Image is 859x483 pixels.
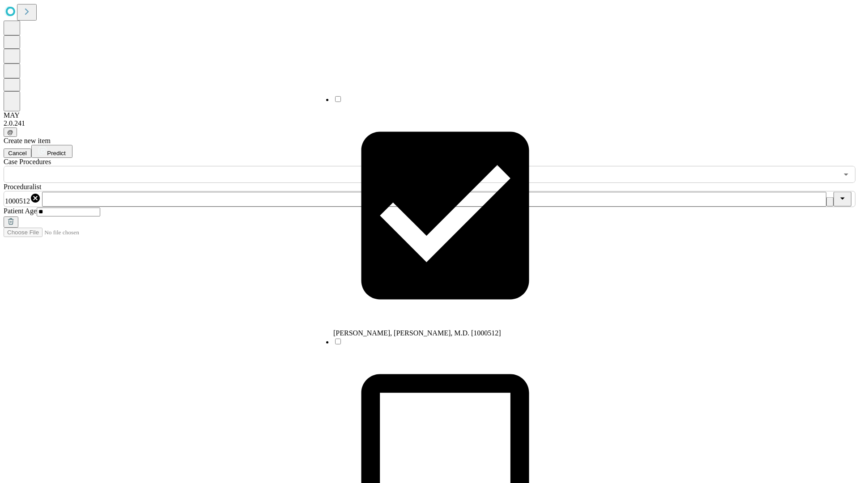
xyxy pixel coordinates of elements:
[333,329,501,337] span: [PERSON_NAME], [PERSON_NAME], M.D. [1000512]
[47,150,65,157] span: Predict
[4,207,37,215] span: Patient Age
[4,111,855,119] div: MAY
[5,193,41,205] div: 1000512
[4,127,17,137] button: @
[4,148,31,158] button: Cancel
[826,197,833,207] button: Clear
[833,192,851,207] button: Close
[4,158,51,165] span: Scheduled Procedure
[4,137,51,144] span: Create new item
[8,150,27,157] span: Cancel
[4,183,41,191] span: Proceduralist
[31,145,72,158] button: Predict
[7,129,13,136] span: @
[840,168,852,181] button: Open
[5,197,30,205] span: 1000512
[4,119,855,127] div: 2.0.241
